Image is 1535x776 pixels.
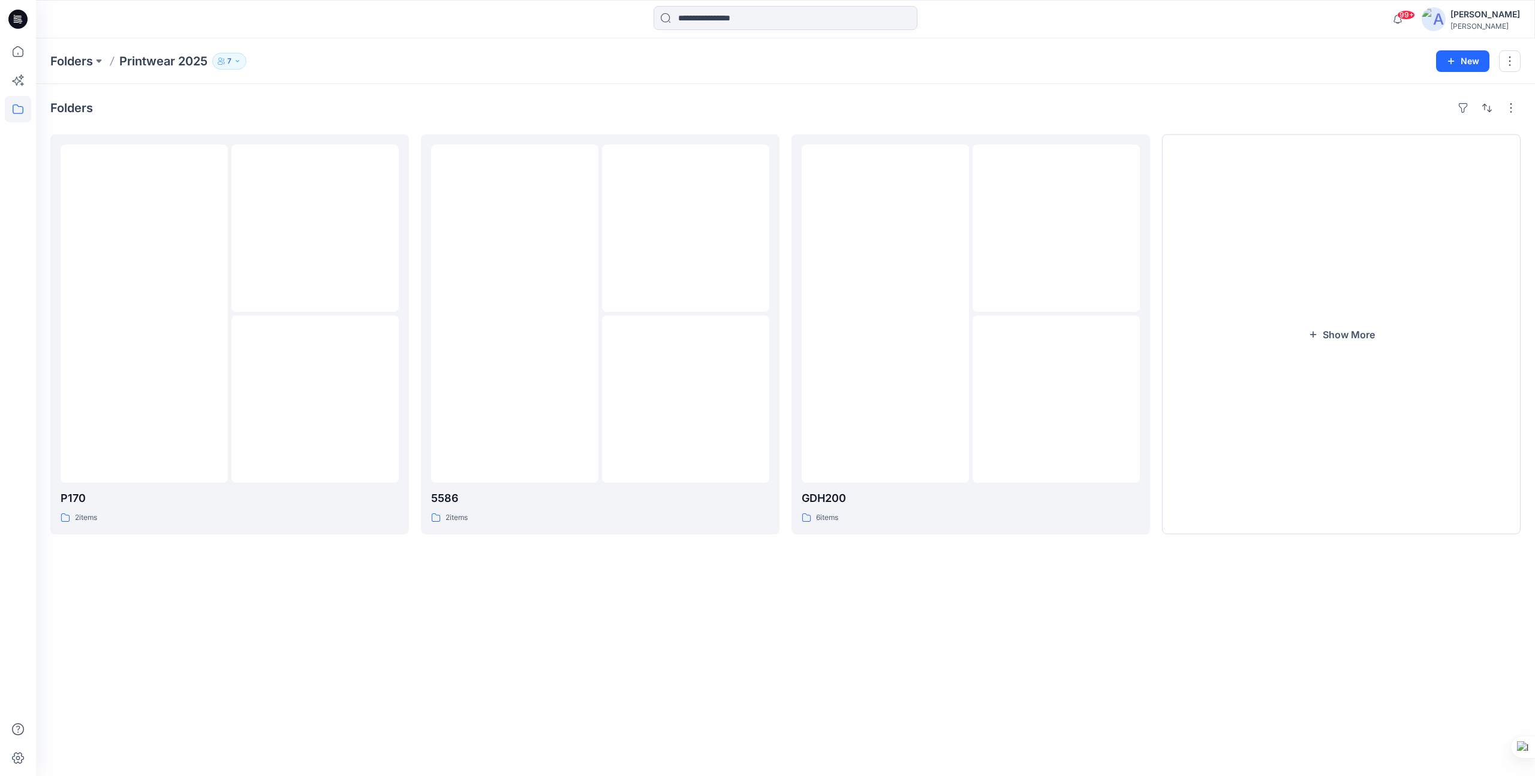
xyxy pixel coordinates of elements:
[1397,10,1415,20] span: 99+
[802,490,1140,507] p: GDH200
[75,512,97,524] p: 2 items
[1450,22,1520,31] div: [PERSON_NAME]
[50,53,93,70] a: Folders
[816,512,838,524] p: 6 items
[431,490,769,507] p: 5586
[446,512,468,524] p: 2 items
[61,490,399,507] p: P170
[119,53,207,70] p: Printwear 2025
[1422,7,1446,31] img: avatar
[791,134,1150,534] a: GDH2006items
[421,134,779,534] a: 55862items
[50,134,409,534] a: P1702items
[1162,134,1521,534] button: Show More
[227,55,231,68] p: 7
[1436,50,1489,72] button: New
[1450,7,1520,22] div: [PERSON_NAME]
[50,101,93,115] h4: Folders
[212,53,246,70] button: 7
